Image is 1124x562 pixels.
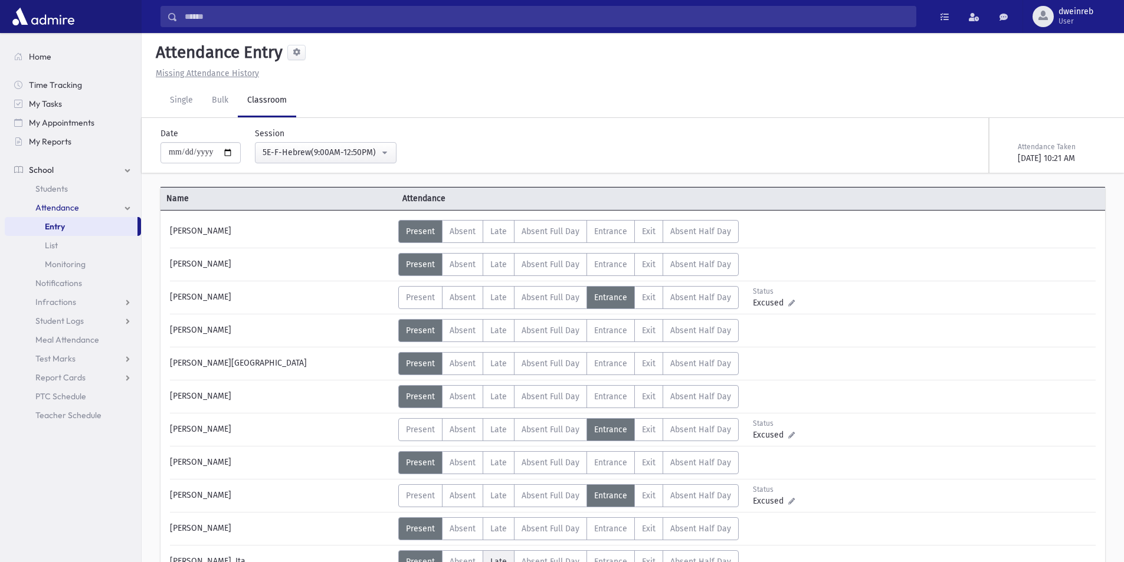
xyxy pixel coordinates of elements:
span: Exit [642,392,656,402]
div: [PERSON_NAME] [164,418,398,441]
span: Notifications [35,278,82,288]
a: Missing Attendance History [151,68,259,78]
a: Students [5,179,141,198]
div: [PERSON_NAME][GEOGRAPHIC_DATA] [164,352,398,375]
span: Absent [450,259,476,270]
span: Entrance [594,292,627,303]
div: [PERSON_NAME] [164,451,398,474]
span: Absent Half Day [670,292,731,303]
span: dweinreb [1059,7,1093,17]
span: Late [490,326,507,336]
span: Late [490,425,507,435]
span: Absent Half Day [670,359,731,369]
a: My Appointments [5,113,141,132]
span: Exit [642,359,656,369]
span: Absent Half Day [670,259,731,270]
div: Status [753,484,805,495]
span: Absent Full Day [522,326,579,336]
label: Date [160,127,178,140]
div: AttTypes [398,451,739,474]
span: Absent [450,292,476,303]
span: Late [490,392,507,402]
input: Search [178,6,916,27]
span: Absent Full Day [522,425,579,435]
span: Absent Full Day [522,392,579,402]
span: Absent Full Day [522,359,579,369]
div: Status [753,418,805,429]
a: Single [160,84,202,117]
div: AttTypes [398,385,739,408]
div: AttTypes [398,418,739,441]
a: Test Marks [5,349,141,368]
u: Missing Attendance History [156,68,259,78]
div: [PERSON_NAME] [164,319,398,342]
span: Entrance [594,425,627,435]
span: Present [406,259,435,270]
span: Exit [642,326,656,336]
a: Classroom [238,84,296,117]
a: List [5,236,141,255]
span: Student Logs [35,315,84,326]
span: Present [406,458,435,468]
div: Status [753,286,805,297]
span: Late [490,226,507,236]
span: Absent [450,326,476,336]
span: Present [406,425,435,435]
div: [PERSON_NAME] [164,484,398,507]
span: Absent [450,359,476,369]
span: Late [490,524,507,534]
div: AttTypes [398,517,739,540]
a: Teacher Schedule [5,406,141,425]
span: Exit [642,292,656,303]
div: AttTypes [398,352,739,375]
span: My Reports [29,136,71,147]
div: Attendance Taken [1018,142,1103,152]
span: User [1059,17,1093,26]
div: [PERSON_NAME] [164,286,398,309]
div: AttTypes [398,220,739,243]
span: Absent Half Day [670,326,731,336]
div: [PERSON_NAME] [164,220,398,243]
label: Session [255,127,284,140]
span: Present [406,226,435,236]
span: Absent Half Day [670,491,731,501]
span: School [29,165,54,175]
div: [DATE] 10:21 AM [1018,152,1103,165]
a: Entry [5,217,137,236]
span: Present [406,292,435,303]
span: Excused [753,495,788,507]
span: Absent [450,491,476,501]
a: School [5,160,141,179]
span: Absent Half Day [670,425,731,435]
a: My Reports [5,132,141,151]
span: Late [490,359,507,369]
a: Report Cards [5,368,141,387]
span: Absent Full Day [522,524,579,534]
span: Infractions [35,297,76,307]
img: AdmirePro [9,5,77,28]
span: Absent Half Day [670,392,731,402]
span: Time Tracking [29,80,82,90]
a: Infractions [5,292,141,311]
span: Exit [642,226,656,236]
span: Absent [450,524,476,534]
span: Exit [642,259,656,270]
span: Report Cards [35,372,86,383]
span: Entrance [594,392,627,402]
span: Present [406,359,435,369]
span: Absent [450,425,476,435]
span: Monitoring [45,259,86,270]
a: PTC Schedule [5,387,141,406]
a: Bulk [202,84,238,117]
div: AttTypes [398,286,739,309]
div: [PERSON_NAME] [164,517,398,540]
span: Absent [450,392,476,402]
span: Test Marks [35,353,76,364]
span: Attendance [35,202,79,213]
div: [PERSON_NAME] [164,385,398,408]
span: Home [29,51,51,62]
span: Present [406,491,435,501]
a: Home [5,47,141,66]
span: Attendance [396,192,633,205]
span: Late [490,259,507,270]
